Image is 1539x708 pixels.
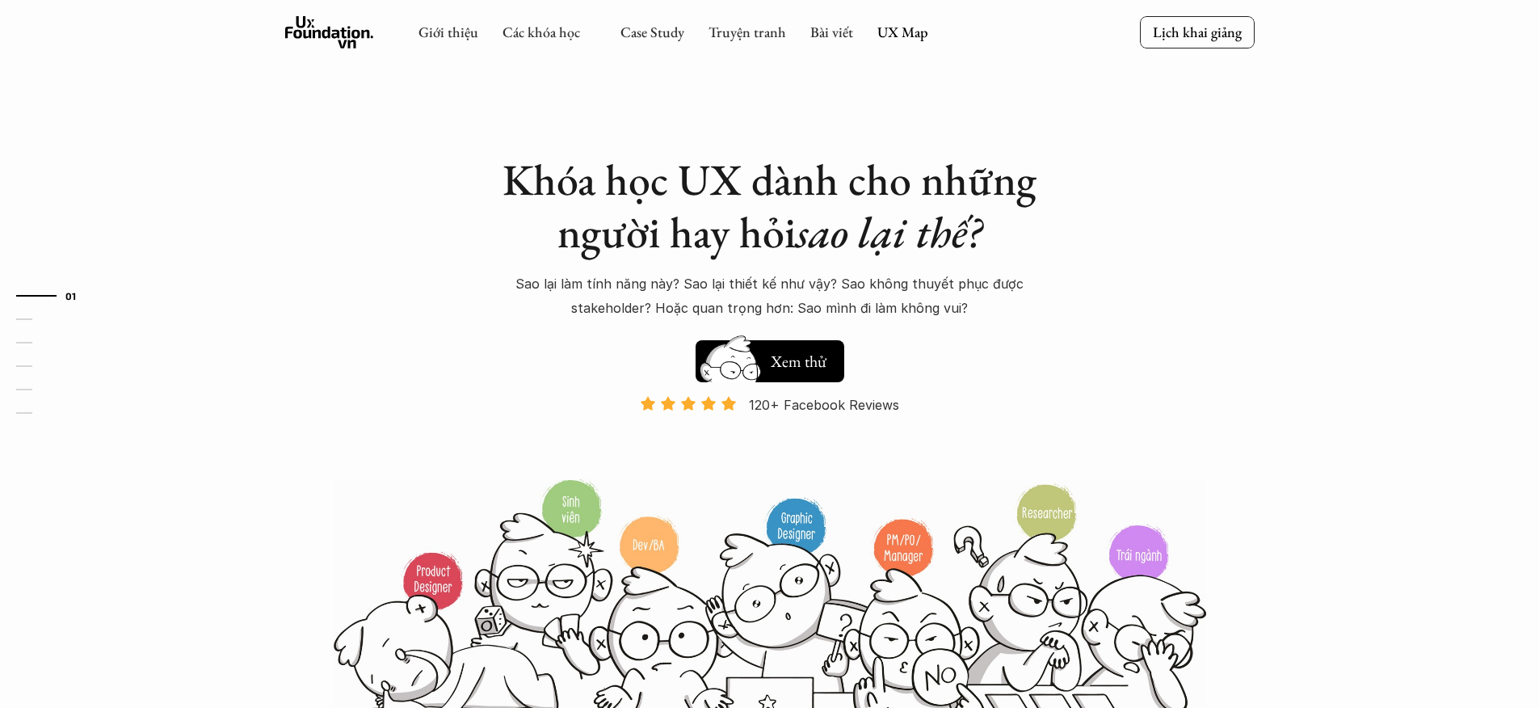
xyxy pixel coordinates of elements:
[877,23,928,41] a: UX Map
[796,204,982,260] em: sao lại thế?
[1153,23,1242,41] p: Lịch khai giảng
[16,286,93,306] a: 01
[487,272,1053,321] p: Sao lại làm tính năng này? Sao lại thiết kế như vậy? Sao không thuyết phục được stakeholder? Hoặc...
[487,154,1053,259] h1: Khóa học UX dành cho những người hay hỏi
[418,23,478,41] a: Giới thiệu
[709,23,786,41] a: Truyện tranh
[502,23,580,41] a: Các khóa học
[696,332,844,382] a: Xem thử
[768,350,828,373] h5: Xem thử
[626,395,914,477] a: 120+ Facebook Reviews
[1140,16,1255,48] a: Lịch khai giảng
[810,23,853,41] a: Bài viết
[749,393,899,417] p: 120+ Facebook Reviews
[65,289,77,301] strong: 01
[620,23,684,41] a: Case Study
